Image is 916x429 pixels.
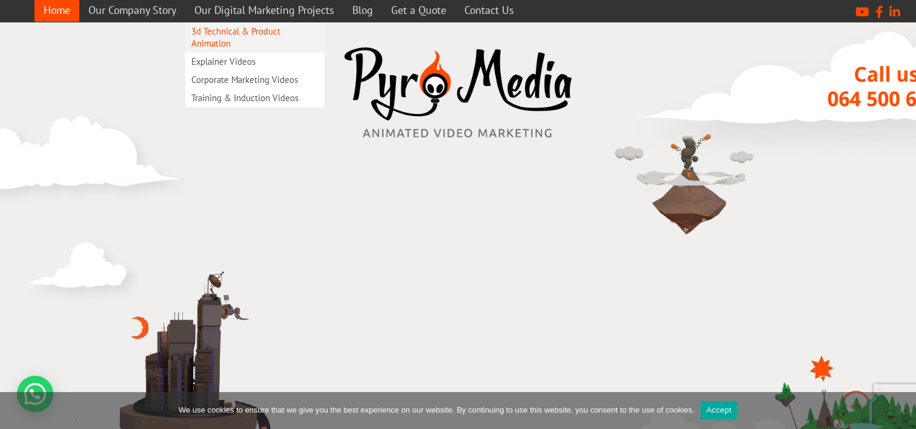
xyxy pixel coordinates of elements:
img: media company durban [610,107,761,259]
a: Explainer Videos [185,53,325,71]
span: We use cookies to ensure that we give you the best experience on our website. ​By continuing to u... [179,404,694,416]
a: Accept [700,401,737,419]
a: Training & Induction Videos [185,89,325,107]
img: corporate videos [22,234,150,309]
span: No [895,404,907,416]
a: video marketing media company westville durban logo [337,41,579,148]
a: Corporate Marketing Videos [185,71,325,89]
img: video marketing media company westville durban logo [337,41,579,145]
a: 3d Technical & Product Animation [185,22,325,53]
